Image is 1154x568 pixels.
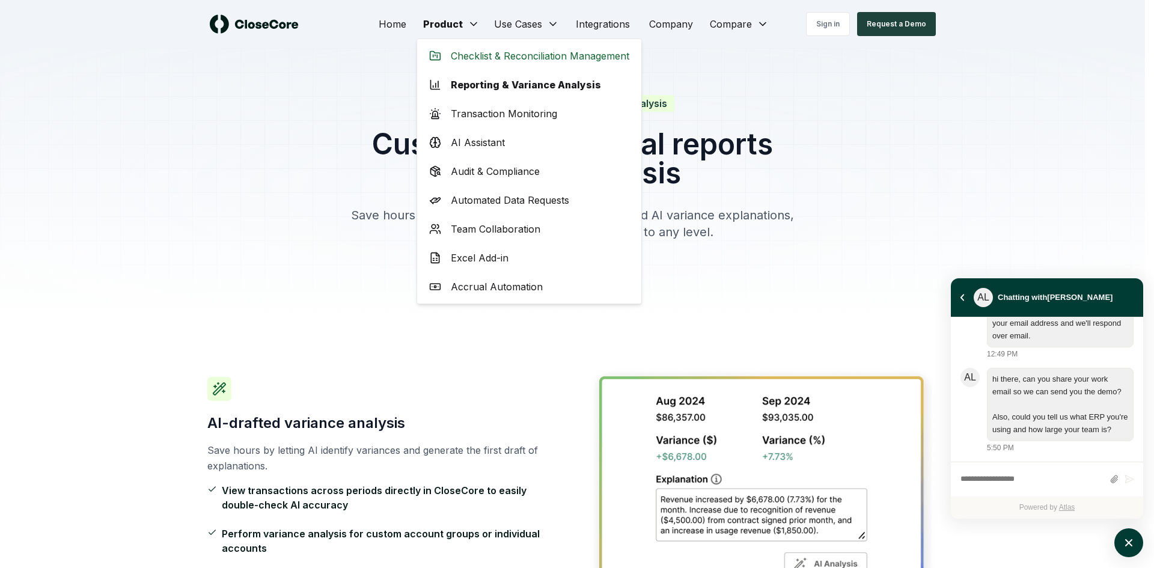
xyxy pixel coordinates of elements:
div: atlas-message-author-avatar [960,368,980,387]
a: AI Assistant [420,128,639,157]
div: 5:50 PM [987,442,1014,453]
a: Audit & Compliance [420,157,639,186]
span: Automated Data Requests [451,193,569,207]
span: Reporting & Variance Analysis [451,78,601,92]
div: atlas-message [960,368,1134,453]
a: Excel Add-in [420,243,639,272]
span: Checklist & Reconciliation Management [451,49,629,63]
div: atlas-message-author-avatar [974,288,993,307]
span: Team Collaboration [451,222,540,236]
button: atlas-back-button [956,291,969,304]
div: atlas-message-text [992,373,1128,436]
a: Checklist & Reconciliation Management [420,41,639,70]
span: AI Assistant [451,135,505,150]
a: Automated Data Requests [420,186,639,215]
a: Atlas [1059,503,1075,512]
span: Audit & Compliance [451,164,540,179]
a: Accrual Automation [420,272,639,301]
button: Attach files by clicking or dropping files here [1110,474,1119,484]
span: Excel Add-in [451,251,508,265]
a: Transaction Monitoring [420,99,639,128]
div: hi there, can you share your work email so we can send you the demo? Also, could you tell us what... [992,373,1128,436]
span: Transaction Monitoring [451,106,557,121]
div: atlas-window [951,278,1143,519]
div: atlas-ticket [951,317,1143,519]
span: Accrual Automation [451,279,543,294]
div: 12:49 PM [987,349,1018,359]
div: atlas-message-bubble [987,368,1134,441]
div: atlas-composer [960,468,1134,490]
a: Reporting & Variance Analysis [420,70,639,99]
div: Powered by [951,496,1143,519]
div: Chatting with [PERSON_NAME] [998,290,1113,305]
a: Team Collaboration [420,215,639,243]
div: Sunday, October 12, 5:50 PM [987,368,1134,453]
